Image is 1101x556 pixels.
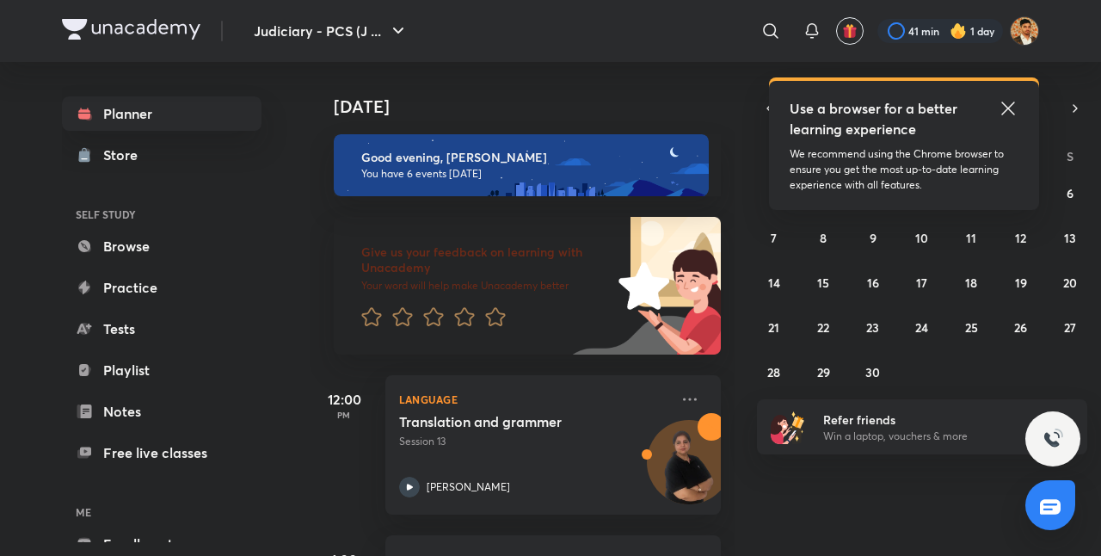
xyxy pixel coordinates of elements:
a: Playlist [62,353,261,387]
button: September 15, 2025 [809,269,837,296]
p: Your word will help make Unacademy better [361,279,612,293]
abbr: September 6, 2025 [1067,185,1073,201]
a: Tests [62,312,261,346]
button: September 18, 2025 [957,269,985,296]
abbr: September 26, 2025 [1014,319,1027,336]
abbr: September 17, 2025 [916,275,927,291]
h6: SELF STUDY [62,200,261,229]
a: Store [62,138,261,172]
abbr: September 14, 2025 [768,275,780,291]
button: September 22, 2025 [809,313,837,341]
button: September 19, 2025 [1007,269,1035,296]
abbr: September 10, 2025 [915,230,928,246]
button: September 24, 2025 [908,313,936,341]
abbr: Saturday [1067,148,1073,164]
button: September 7, 2025 [760,224,788,251]
img: evening [334,134,709,196]
p: We recommend using the Chrome browser to ensure you get the most up-to-date learning experience w... [790,146,1018,193]
button: September 16, 2025 [859,269,887,296]
h4: [DATE] [334,96,738,117]
button: September 14, 2025 [760,269,788,296]
button: September 17, 2025 [908,269,936,296]
img: feedback_image [560,217,721,355]
img: ttu [1043,429,1063,449]
p: PM [310,410,378,420]
abbr: September 18, 2025 [965,275,977,291]
p: Language [399,389,669,410]
button: September 26, 2025 [1007,313,1035,341]
p: [PERSON_NAME] [427,479,510,495]
abbr: September 7, 2025 [771,230,777,246]
h6: Give us your feedback on learning with Unacademy [361,244,612,275]
abbr: September 27, 2025 [1064,319,1076,336]
abbr: September 13, 2025 [1064,230,1076,246]
p: Session 13 [399,434,669,449]
button: September 13, 2025 [1056,224,1084,251]
a: Browse [62,229,261,263]
button: September 23, 2025 [859,313,887,341]
h6: Refer friends [823,411,1035,429]
abbr: September 24, 2025 [915,319,928,336]
button: September 27, 2025 [1056,313,1084,341]
button: September 12, 2025 [1007,224,1035,251]
button: September 6, 2025 [1056,179,1084,207]
button: Judiciary - PCS (J ... [243,14,419,48]
button: September 10, 2025 [908,224,936,251]
abbr: September 8, 2025 [820,230,827,246]
h5: Translation and grammer [399,413,613,430]
abbr: September 25, 2025 [965,319,978,336]
abbr: September 21, 2025 [768,319,779,336]
abbr: September 28, 2025 [767,364,780,380]
abbr: September 20, 2025 [1063,275,1077,291]
img: streak [950,22,967,40]
button: September 8, 2025 [809,224,837,251]
h5: Use a browser for a better learning experience [790,98,961,139]
button: September 29, 2025 [809,358,837,386]
a: Company Logo [62,19,200,44]
button: September 28, 2025 [760,358,788,386]
a: Free live classes [62,436,261,470]
abbr: September 11, 2025 [966,230,976,246]
a: Notes [62,394,261,429]
abbr: September 22, 2025 [817,319,829,336]
p: You have 6 events [DATE] [361,167,693,181]
h5: 12:00 [310,389,378,410]
a: Planner [62,96,261,131]
div: Store [103,145,148,165]
abbr: September 29, 2025 [817,364,830,380]
button: September 11, 2025 [957,224,985,251]
img: Ashish Chhawari [1010,16,1039,46]
abbr: September 15, 2025 [817,275,829,291]
button: September 20, 2025 [1056,269,1084,296]
button: September 30, 2025 [859,358,887,386]
img: Avatar [648,429,730,512]
img: referral [771,410,805,444]
abbr: September 23, 2025 [866,319,879,336]
button: September 9, 2025 [859,224,887,251]
button: September 21, 2025 [760,313,788,341]
abbr: September 19, 2025 [1015,275,1027,291]
button: avatar [836,17,864,45]
abbr: September 9, 2025 [870,230,876,246]
p: Win a laptop, vouchers & more [823,429,1035,444]
h6: ME [62,497,261,527]
abbr: September 12, 2025 [1015,230,1026,246]
a: Practice [62,270,261,305]
abbr: September 30, 2025 [865,364,880,380]
img: Company Logo [62,19,200,40]
abbr: September 16, 2025 [867,275,879,291]
button: September 25, 2025 [957,313,985,341]
h6: Good evening, [PERSON_NAME] [361,150,693,165]
img: avatar [842,23,858,39]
